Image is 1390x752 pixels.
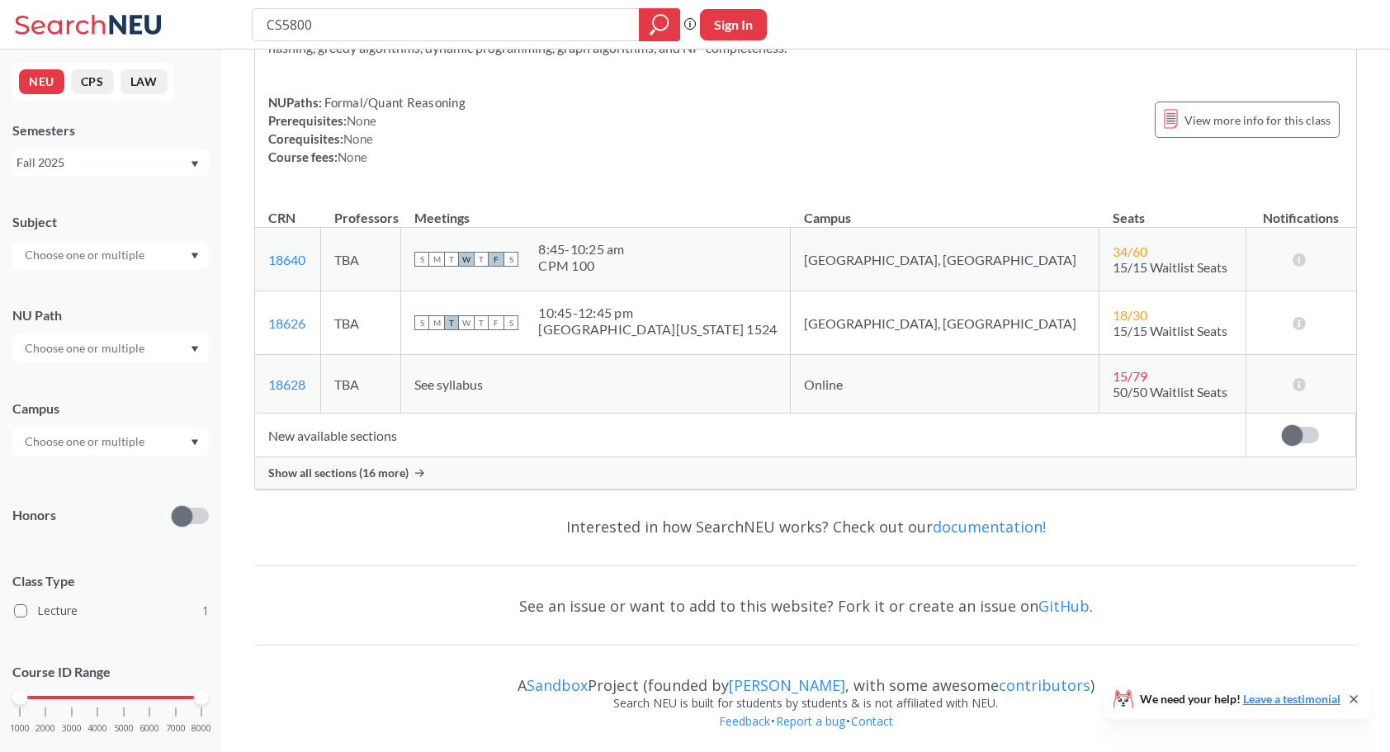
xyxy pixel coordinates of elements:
[321,291,401,355] td: TBA
[12,213,209,231] div: Subject
[338,149,367,164] span: None
[268,93,466,166] div: NUPaths: Prerequisites: Corequisites: Course fees:
[1113,307,1147,323] span: 18 / 30
[322,95,466,110] span: Formal/Quant Reasoning
[321,355,401,414] td: TBA
[17,245,155,265] input: Choose one or multiple
[775,713,846,729] a: Report a bug
[12,334,209,362] div: Dropdown arrow
[202,602,209,620] span: 1
[12,428,209,456] div: Dropdown arrow
[12,149,209,176] div: Fall 2025Dropdown arrow
[850,713,894,729] a: Contact
[191,724,211,733] span: 8000
[35,724,55,733] span: 2000
[504,252,518,267] span: S
[12,663,209,682] p: Course ID Range
[268,252,305,267] a: 18640
[729,675,845,695] a: [PERSON_NAME]
[121,69,168,94] button: LAW
[1113,368,1147,384] span: 15 / 79
[191,439,199,446] svg: Dropdown arrow
[639,8,680,41] div: magnifying glass
[10,724,30,733] span: 1000
[17,338,155,358] input: Choose one or multiple
[347,113,376,128] span: None
[1113,244,1147,259] span: 34 / 60
[1140,693,1340,705] span: We need your help!
[791,192,1099,228] th: Campus
[700,9,767,40] button: Sign In
[12,121,209,140] div: Semesters
[1038,596,1090,616] a: GitHub
[62,724,82,733] span: 3000
[12,572,209,590] span: Class Type
[489,315,504,330] span: F
[254,694,1357,712] div: Search NEU is built for students by students & is not affiliated with NEU.
[1113,259,1227,275] span: 15/15 Waitlist Seats
[1099,192,1246,228] th: Seats
[429,252,444,267] span: M
[114,724,134,733] span: 5000
[1246,192,1355,228] th: Notifications
[414,315,429,330] span: S
[12,241,209,269] div: Dropdown arrow
[191,161,199,168] svg: Dropdown arrow
[414,252,429,267] span: S
[254,582,1357,630] div: See an issue or want to add to this website? Fork it or create an issue on .
[538,241,624,258] div: 8:45 - 10:25 am
[268,209,295,227] div: CRN
[268,376,305,392] a: 18628
[87,724,107,733] span: 4000
[538,305,777,321] div: 10:45 - 12:45 pm
[1184,110,1331,130] span: View more info for this class
[791,355,1099,414] td: Online
[474,252,489,267] span: T
[459,315,474,330] span: W
[255,457,1356,489] div: Show all sections (16 more)
[718,713,771,729] a: Feedback
[139,724,159,733] span: 6000
[166,724,186,733] span: 7000
[474,315,489,330] span: T
[791,228,1099,291] td: [GEOGRAPHIC_DATA], [GEOGRAPHIC_DATA]
[791,291,1099,355] td: [GEOGRAPHIC_DATA], [GEOGRAPHIC_DATA]
[429,315,444,330] span: M
[1113,323,1227,338] span: 15/15 Waitlist Seats
[268,466,409,480] span: Show all sections (16 more)
[321,228,401,291] td: TBA
[12,306,209,324] div: NU Path
[538,321,777,338] div: [GEOGRAPHIC_DATA][US_STATE] 1524
[265,11,627,39] input: Class, professor, course number, "phrase"
[17,154,189,172] div: Fall 2025
[12,506,56,525] p: Honors
[1243,692,1340,706] a: Leave a testimonial
[321,192,401,228] th: Professors
[414,376,483,392] span: See syllabus
[444,252,459,267] span: T
[444,315,459,330] span: T
[933,517,1046,537] a: documentation!
[14,600,209,622] label: Lecture
[254,503,1357,551] div: Interested in how SearchNEU works? Check out our
[254,661,1357,694] div: A Project (founded by , with some awesome )
[504,315,518,330] span: S
[489,252,504,267] span: F
[650,13,669,36] svg: magnifying glass
[527,675,588,695] a: Sandbox
[999,675,1090,695] a: contributors
[71,69,114,94] button: CPS
[459,252,474,267] span: W
[268,315,305,331] a: 18626
[12,400,209,418] div: Campus
[19,69,64,94] button: NEU
[343,131,373,146] span: None
[191,253,199,259] svg: Dropdown arrow
[17,432,155,452] input: Choose one or multiple
[538,258,624,274] div: CPM 100
[401,192,791,228] th: Meetings
[191,346,199,352] svg: Dropdown arrow
[255,414,1246,457] td: New available sections
[1113,384,1227,400] span: 50/50 Waitlist Seats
